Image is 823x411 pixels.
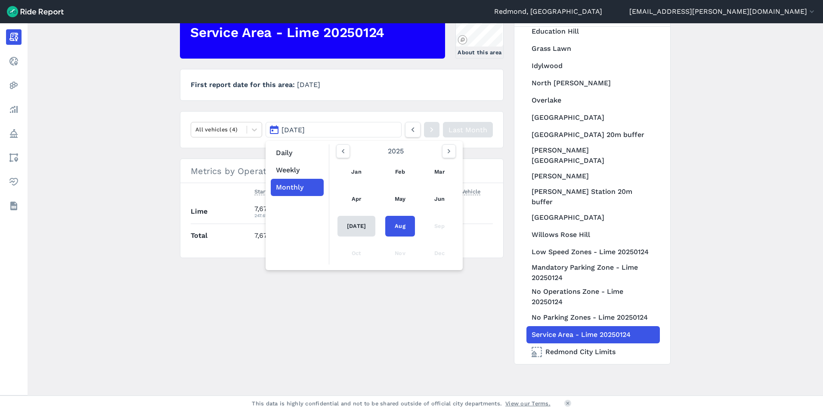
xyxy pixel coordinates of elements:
a: [GEOGRAPHIC_DATA] 20m buffer [526,126,660,143]
td: 2.2 [433,200,493,224]
a: Health [6,174,22,190]
a: About this area [455,7,504,59]
a: Education Hill [526,23,660,40]
div: Nov [385,243,415,264]
a: Mapbox logo [458,35,467,45]
a: Redmond City Limits [526,343,660,361]
button: [EMAIL_ADDRESS][PERSON_NAME][DOMAIN_NAME] [629,6,816,17]
a: Mar [425,162,454,182]
a: Redmond, [GEOGRAPHIC_DATA] [494,6,602,17]
div: 247.613 Avg. [254,212,308,219]
th: Lime [191,200,251,224]
div: About this area [458,48,501,56]
div: Dec [425,243,454,264]
a: [PERSON_NAME][GEOGRAPHIC_DATA] [526,143,660,168]
a: [GEOGRAPHIC_DATA] [526,109,660,126]
a: Idylwood [526,57,660,75]
a: May [385,189,415,209]
button: Weekly [271,162,324,179]
a: Policy [6,126,22,141]
a: Low Speed Zones - Lime 20250124 [526,243,660,261]
a: Apr [337,189,375,209]
div: 2025 [333,144,459,158]
h3: Metrics by Operator [180,159,503,183]
a: Aug [385,216,415,237]
td: 7,676 [251,224,311,247]
a: North [PERSON_NAME] [526,75,660,92]
a: Jan [337,162,375,182]
span: First report date for this area [191,81,297,89]
a: Jun [425,189,454,209]
a: Areas [6,150,22,165]
a: [DATE] [337,216,375,237]
a: No Operations Zone - Lime 20250124 [526,285,660,309]
a: No Parking Zones - Lime 20250124 [526,309,660,326]
a: Feb [385,162,415,182]
a: Analyze [6,102,22,117]
div: 7,676 [254,204,308,219]
a: [PERSON_NAME] Station 20m buffer [526,185,660,209]
a: Datasets [6,198,22,214]
a: Willows Rose Hill [526,226,660,243]
td: 2.24 [433,224,493,247]
button: Monthly [271,179,324,196]
button: Daily [271,144,324,162]
canvas: Map [456,7,502,47]
span: [DATE] [282,126,305,134]
div: Oct [337,243,375,264]
a: [GEOGRAPHIC_DATA] [526,209,660,226]
a: Last Month [443,122,493,137]
a: Grass Lawn [526,40,660,57]
a: Service Area - Lime 20250124 [526,326,660,343]
h2: Service Area - Lime 20250124 [190,23,384,42]
a: Heatmaps [6,78,22,93]
div: Sep [425,216,454,237]
a: View our Terms. [505,399,551,408]
a: Realtime [6,53,22,69]
span: [DATE] [297,81,320,89]
a: Overlake [526,92,660,109]
a: [PERSON_NAME] [526,168,660,185]
img: Ride Report [7,6,64,17]
button: Start Trips [254,187,282,197]
th: Total [191,224,251,247]
a: Report [6,29,22,45]
button: [DATE] [266,122,402,137]
a: Mandatory Parking Zone - Lime 20250124 [526,261,660,285]
span: Start Trips [254,187,282,195]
